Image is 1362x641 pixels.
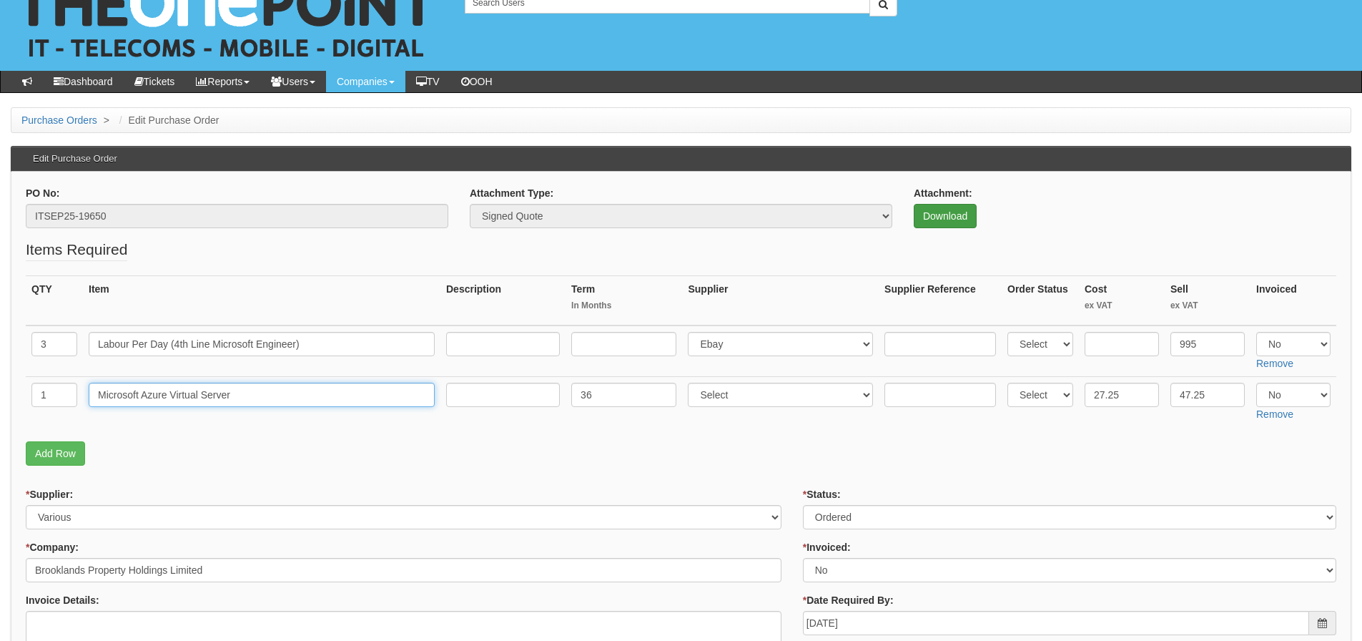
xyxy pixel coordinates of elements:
[116,113,219,127] li: Edit Purchase Order
[26,593,99,607] label: Invoice Details:
[260,71,326,92] a: Users
[124,71,186,92] a: Tickets
[1256,408,1293,420] a: Remove
[803,593,894,607] label: Date Required By:
[26,186,59,200] label: PO No:
[470,186,553,200] label: Attachment Type:
[83,275,440,326] th: Item
[26,147,124,171] h3: Edit Purchase Order
[1165,275,1250,326] th: Sell
[26,275,83,326] th: QTY
[26,487,73,501] label: Supplier:
[1250,275,1336,326] th: Invoiced
[1079,275,1165,326] th: Cost
[26,239,127,261] legend: Items Required
[682,275,879,326] th: Supplier
[185,71,260,92] a: Reports
[405,71,450,92] a: TV
[1256,358,1293,369] a: Remove
[26,540,79,554] label: Company:
[450,71,503,92] a: OOH
[571,300,676,312] small: In Months
[1002,275,1079,326] th: Order Status
[1085,300,1159,312] small: ex VAT
[914,204,977,228] a: Download
[43,71,124,92] a: Dashboard
[566,275,682,326] th: Term
[100,114,113,126] span: >
[440,275,566,326] th: Description
[326,71,405,92] a: Companies
[1170,300,1245,312] small: ex VAT
[21,114,97,126] a: Purchase Orders
[26,441,85,466] a: Add Row
[803,487,841,501] label: Status:
[914,186,972,200] label: Attachment:
[803,540,851,554] label: Invoiced:
[879,275,1002,326] th: Supplier Reference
